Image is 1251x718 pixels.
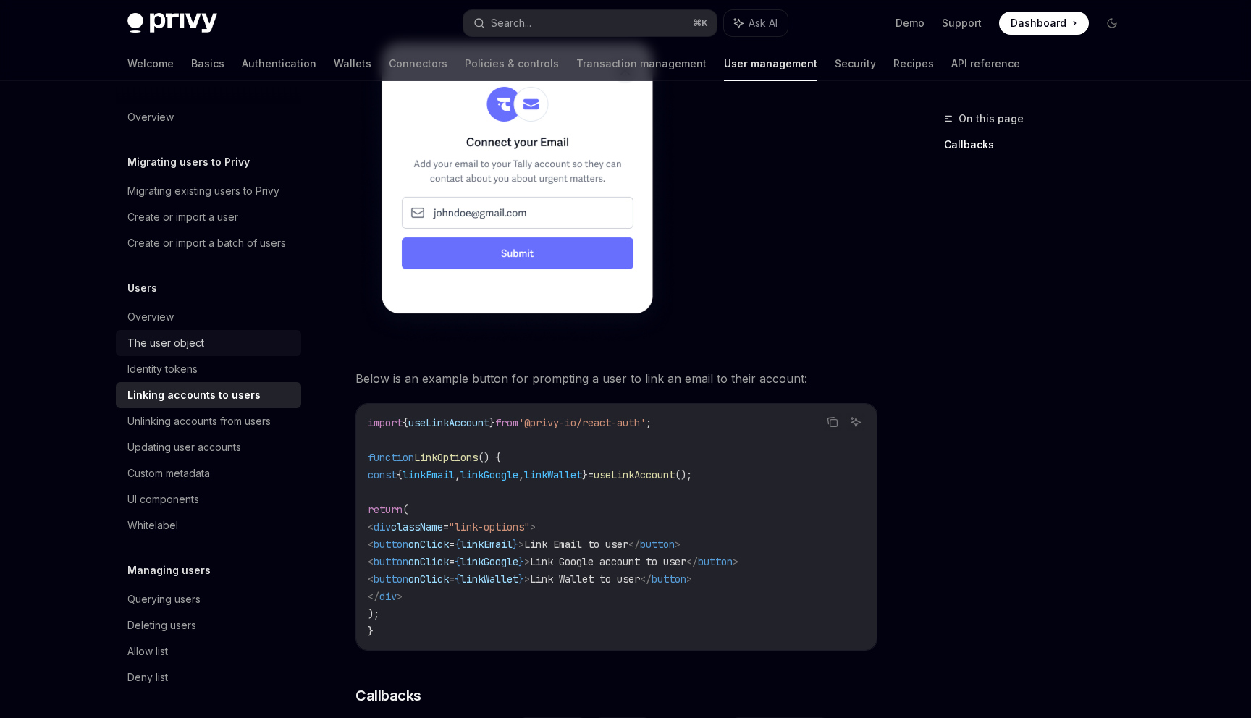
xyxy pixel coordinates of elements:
[518,555,524,568] span: }
[724,10,788,36] button: Ask AI
[594,468,675,481] span: useLinkAccount
[513,538,518,551] span: }
[379,590,397,603] span: div
[463,10,717,36] button: Search...⌘K
[116,586,301,612] a: Querying users
[999,12,1089,35] a: Dashboard
[518,468,524,481] span: ,
[455,555,460,568] span: {
[576,46,707,81] a: Transaction management
[478,451,501,464] span: () {
[127,182,279,200] div: Migrating existing users to Privy
[449,573,455,586] span: =
[652,573,686,586] span: button
[408,573,449,586] span: onClick
[355,22,679,345] img: Sample prompt to link a user's email after they have logged in
[116,434,301,460] a: Updating user accounts
[127,279,157,297] h5: Users
[368,503,403,516] span: return
[127,235,286,252] div: Create or import a batch of users
[127,387,261,404] div: Linking accounts to users
[368,468,397,481] span: const
[116,638,301,664] a: Allow list
[368,625,374,638] span: }
[368,538,374,551] span: <
[368,555,374,568] span: <
[127,109,174,126] div: Overview
[127,591,201,608] div: Querying users
[489,416,495,429] span: }
[368,451,414,464] span: function
[334,46,371,81] a: Wallets
[374,555,408,568] span: button
[524,555,530,568] span: >
[414,451,478,464] span: LinkOptions
[1100,12,1124,35] button: Toggle dark mode
[524,468,582,481] span: linkWallet
[698,555,733,568] span: button
[408,555,449,568] span: onClick
[116,204,301,230] a: Create or import a user
[724,46,817,81] a: User management
[116,304,301,330] a: Overview
[530,555,686,568] span: Link Google account to user
[518,573,524,586] span: }
[835,46,876,81] a: Security
[368,520,374,533] span: <
[449,555,455,568] span: =
[675,468,692,481] span: ();
[460,573,518,586] span: linkWallet
[374,538,408,551] span: button
[530,573,640,586] span: Link Wallet to user
[191,46,224,81] a: Basics
[397,590,403,603] span: >
[524,573,530,586] span: >
[823,413,842,431] button: Copy the contents from the code block
[116,178,301,204] a: Migrating existing users to Privy
[368,573,374,586] span: <
[455,538,460,551] span: {
[460,555,518,568] span: linkGoogle
[127,669,168,686] div: Deny list
[403,503,408,516] span: (
[408,538,449,551] span: onClick
[116,664,301,690] a: Deny list
[127,617,196,634] div: Deleting users
[116,230,301,256] a: Create or import a batch of users
[846,413,865,431] button: Ask AI
[127,491,199,508] div: UI components
[127,643,168,660] div: Allow list
[749,16,778,30] span: Ask AI
[896,16,924,30] a: Demo
[465,46,559,81] a: Policies & controls
[646,416,652,429] span: ;
[389,46,447,81] a: Connectors
[116,486,301,512] a: UI components
[491,14,531,32] div: Search...
[460,468,518,481] span: linkGoogle
[640,573,652,586] span: </
[460,538,513,551] span: linkEmail
[127,13,217,33] img: dark logo
[408,416,489,429] span: useLinkAccount
[368,607,379,620] span: );
[959,110,1024,127] span: On this page
[127,439,241,456] div: Updating user accounts
[628,538,640,551] span: </
[116,460,301,486] a: Custom metadata
[127,308,174,326] div: Overview
[116,330,301,356] a: The user object
[693,17,708,29] span: ⌘ K
[686,573,692,586] span: >
[242,46,316,81] a: Authentication
[640,538,675,551] span: button
[127,465,210,482] div: Custom metadata
[686,555,698,568] span: </
[127,360,198,378] div: Identity tokens
[495,416,518,429] span: from
[127,153,250,171] h5: Migrating users to Privy
[368,590,379,603] span: </
[368,416,403,429] span: import
[355,685,421,706] span: Callbacks
[116,512,301,538] a: Whitelabel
